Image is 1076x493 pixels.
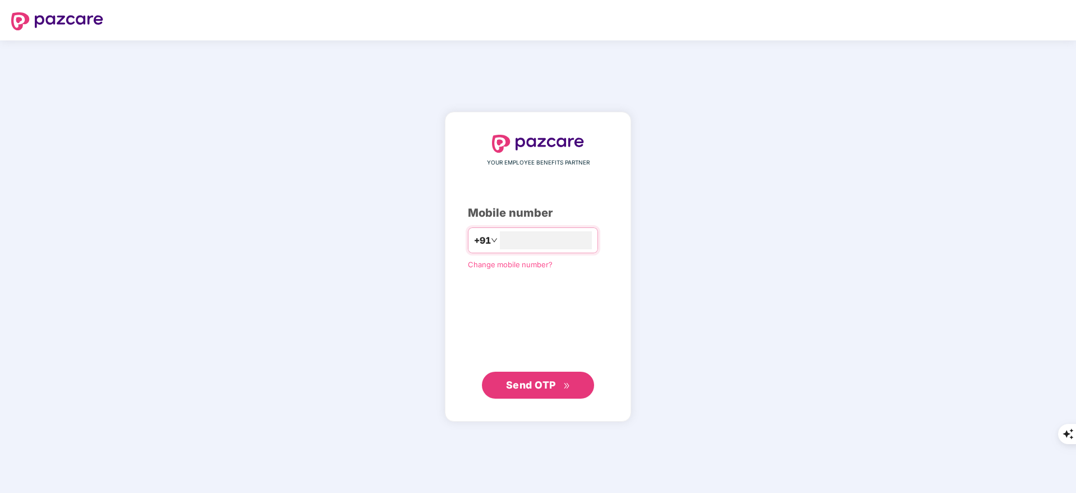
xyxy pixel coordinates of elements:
div: Mobile number [468,204,608,222]
span: Send OTP [506,379,556,391]
span: +91 [474,234,491,248]
span: double-right [563,382,571,390]
span: YOUR EMPLOYEE BENEFITS PARTNER [487,158,590,167]
img: logo [11,12,103,30]
img: logo [492,135,584,153]
button: Send OTPdouble-right [482,372,594,399]
a: Change mobile number? [468,260,553,269]
span: down [491,237,498,244]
